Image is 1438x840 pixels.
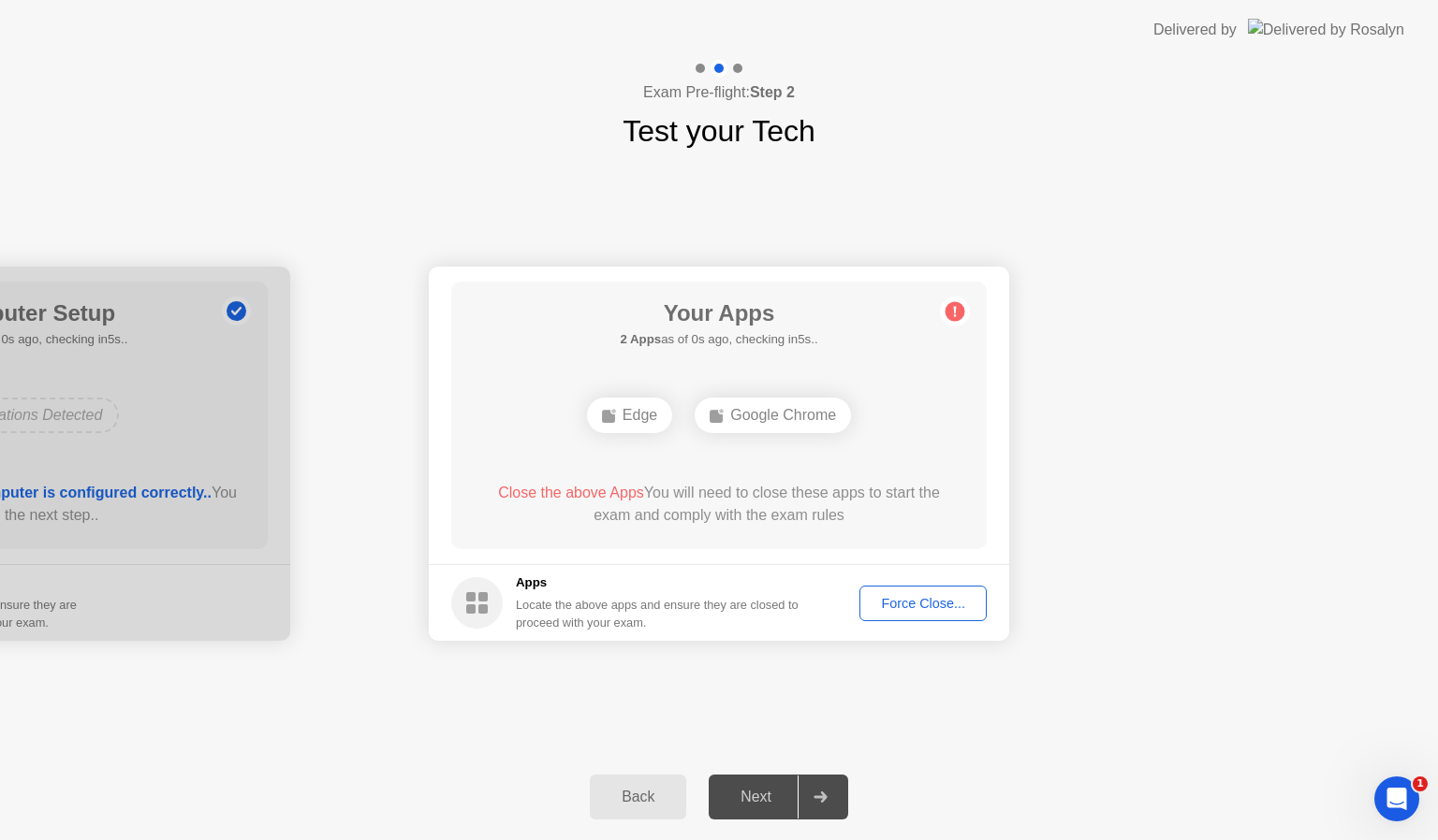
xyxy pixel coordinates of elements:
[1248,19,1404,40] img: Delivered by Rosalyn
[859,586,987,621] button: Force Close...
[478,482,961,527] div: You will need to close these apps to start the exam and comply with the exam rules
[643,81,795,104] h4: Exam Pre-flight:
[587,398,672,433] div: Edge
[1374,776,1419,821] iframe: Intercom live chat
[1153,19,1237,41] div: Delivered by
[695,398,851,433] div: Google Chrome
[590,775,686,819] button: Back
[1413,776,1428,791] span: 1
[516,573,800,592] h5: Apps
[620,297,817,330] h1: Your Apps
[709,775,848,819] button: Next
[516,596,800,631] div: Locate the above apps and ensure they are closed to proceed with your exam.
[595,789,681,805] div: Back
[866,596,980,611] div: Force Close...
[498,485,644,500] span: Close the above Apps
[623,109,815,153] h1: Test your Tech
[714,789,798,805] div: Next
[620,332,661,346] b: 2 Apps
[750,84,795,100] b: Step 2
[620,330,817,349] h5: as of 0s ago, checking in5s..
